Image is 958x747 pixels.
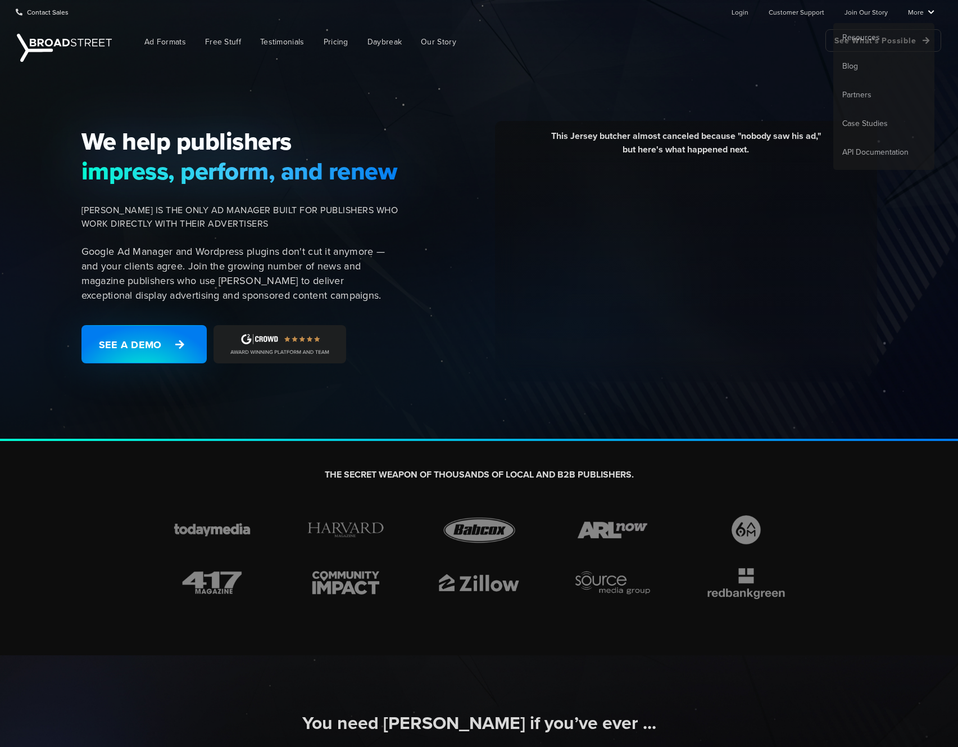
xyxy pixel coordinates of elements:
a: See What's Possible [825,29,941,52]
a: Blog [833,52,934,80]
a: Customer Support [769,1,824,23]
a: Free Stuff [197,29,249,55]
span: Our Story [421,36,456,48]
a: Join Us [833,166,934,195]
a: Contact Sales [16,1,69,23]
img: brand-icon [166,512,259,547]
span: Daybreak [367,36,402,48]
img: brand-icon [700,565,793,600]
a: Testimonials [252,29,313,55]
h2: You need [PERSON_NAME] if you’ve ever ... [166,712,793,735]
a: API Documentation [833,138,934,166]
a: See a Demo [81,325,207,363]
a: More [908,1,934,23]
a: Login [732,1,748,23]
a: Daybreak [359,29,410,55]
img: brand-icon [299,512,392,547]
img: Broadstreet | The Ad Manager for Small Publishers [17,34,112,62]
img: brand-icon [433,565,526,600]
a: Resources [833,23,934,52]
a: Our Story [412,29,465,55]
h2: THE SECRET WEAPON OF THOUSANDS OF LOCAL AND B2B PUBLISHERS. [166,469,793,481]
a: Ad Formats [136,29,194,55]
span: Free Stuff [205,36,241,48]
a: Pricing [315,29,357,55]
a: Case Studies [833,109,934,138]
img: brand-icon [566,565,659,600]
iframe: YouTube video player [503,165,869,370]
span: Ad Formats [144,36,186,48]
a: Partners [833,80,934,109]
img: brand-icon [433,512,526,547]
img: brand-icon [566,512,659,547]
span: We help publishers [81,127,398,156]
p: Google Ad Manager and Wordpress plugins don't cut it anymore — and your clients agree. Join the g... [81,244,398,303]
nav: Main [118,24,941,60]
img: brand-icon [166,565,259,600]
div: This Jersey butcher almost canceled because "nobody saw his ad," but here's what happened next. [503,129,869,165]
img: brand-icon [700,512,793,547]
span: Testimonials [260,36,305,48]
span: impress, perform, and renew [81,156,398,186]
span: Pricing [324,36,348,48]
img: brand-icon [299,565,392,600]
span: [PERSON_NAME] IS THE ONLY AD MANAGER BUILT FOR PUBLISHERS WHO WORK DIRECTLY WITH THEIR ADVERTISERS [81,204,398,231]
a: Join Our Story [845,1,888,23]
